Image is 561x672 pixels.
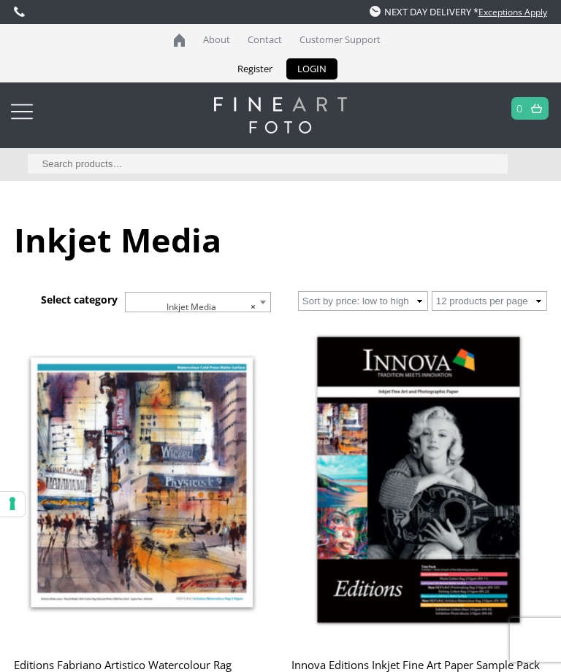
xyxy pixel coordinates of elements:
[291,323,547,642] img: Innova Editions Inkjet Fine Art Paper Sample Pack (6 Sheets)
[41,293,118,306] h3: Select category
[286,58,337,80] a: LOGIN
[298,291,428,311] select: Shop order
[370,5,471,18] span: NEXT DAY DELIVERY
[370,6,381,17] img: time.svg
[226,58,283,80] a: Register
[531,104,542,113] img: basket.svg
[28,154,508,174] input: Search products…
[196,24,237,55] a: About
[240,24,289,55] a: Contact
[214,97,346,134] img: logo-white.svg
[14,323,270,642] img: Editions Fabriano Artistico Watercolour Rag 310gsm (IFA-108)
[126,293,270,322] span: Inkjet Media
[478,6,547,18] a: Exceptions Apply
[14,217,547,262] h1: Inkjet Media
[14,7,25,17] img: phone.svg
[516,98,523,119] a: 0
[251,297,256,317] span: ×
[125,292,271,312] span: Inkjet Media
[292,24,388,55] a: Customer Support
